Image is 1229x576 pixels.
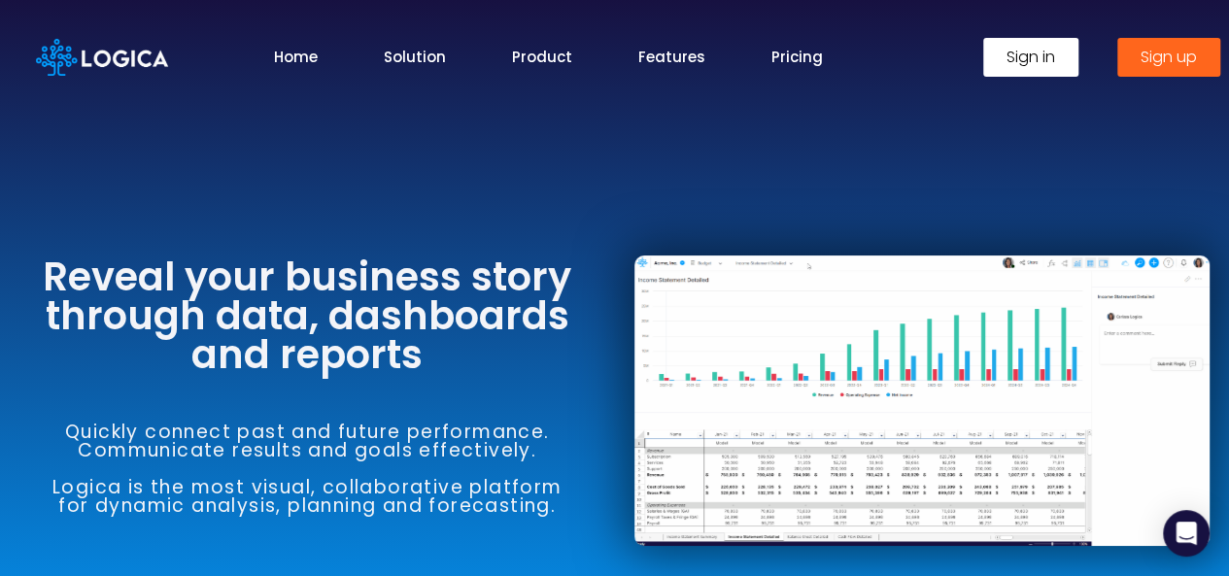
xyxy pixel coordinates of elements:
[1163,510,1210,557] div: Open Intercom Messenger
[512,46,572,68] a: Product
[19,257,596,374] h3: Reveal your business story through data, dashboards and reports
[1007,50,1055,65] span: Sign in
[638,46,705,68] a: Features
[1117,38,1220,77] a: Sign up
[771,46,823,68] a: Pricing
[384,46,446,68] a: Solution
[36,39,168,76] img: Logica
[36,45,168,67] a: Logica
[1141,50,1197,65] span: Sign up
[19,423,596,515] h6: Quickly connect past and future performance. Communicate results and goals effectively. Logica is...
[274,46,318,68] a: Home
[983,38,1078,77] a: Sign in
